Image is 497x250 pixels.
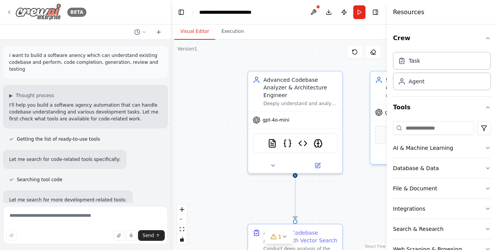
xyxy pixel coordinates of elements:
[393,219,491,239] button: Search & Research
[9,52,162,73] p: i want to build a software anency which can understand existing codebase and perform, code comple...
[143,232,154,239] span: Send
[131,28,149,37] button: Switch to previous chat
[393,205,425,213] div: Integrations
[393,97,491,118] button: Tools
[6,230,17,241] button: Improve this prompt
[393,179,491,198] button: File & Document
[177,224,187,234] button: fit view
[393,49,491,96] div: Crew
[265,230,294,244] button: 1
[393,8,424,17] h4: Resources
[176,7,187,18] button: Hide left sidebar
[268,139,277,148] img: TXTSearchTool
[177,234,187,244] button: toggle interactivity
[409,78,424,85] div: Agent
[247,71,343,174] div: Advanced Codebase Analyzer & Architecture EngineerDeeply understand and analyze the {project_name...
[153,28,165,37] button: Start a new chat
[263,117,289,123] span: gpt-4o-mini
[365,244,386,248] a: React Flow attribution
[17,177,62,183] span: Searching tool code
[370,7,381,18] button: Hide right sidebar
[393,144,453,152] div: AI & Machine Learning
[393,225,443,233] div: Search & Research
[393,164,439,172] div: Database & Data
[174,24,215,40] button: Visual Editor
[9,93,54,99] button: ▶Thought process
[15,3,61,21] img: Logo
[17,136,100,142] span: Getting the list of ready-to-use tools
[409,57,420,65] div: Task
[9,102,162,122] p: I'll help you build a software agency automation that can handle codebase understanding and vario...
[393,28,491,49] button: Crew
[177,214,187,224] button: zoom out
[291,170,299,219] g: Edge from 3352d237-a974-466f-a4a5-bc763cd537f5 to 4df906c4-fe4e-4d60-a808-2f4d7358324d
[370,71,465,165] div: Strategic Code Generator & Implementation PlannerCreate detailed implementation plans for {featur...
[16,93,54,99] span: Thought process
[263,101,338,107] div: Deeply understand and analyze the {project_name} codebase using advanced techniques including vec...
[177,205,187,244] div: React Flow controls
[177,46,197,52] div: Version 1
[9,196,127,203] p: Let me search for more development-related tools:
[67,8,86,17] div: BETA
[313,139,323,148] img: AIMindTool
[9,156,120,163] p: Let me search for code-related tools specifically:
[296,161,339,170] button: Open in side panel
[278,233,282,240] span: 1
[393,138,491,158] button: AI & Machine Learning
[283,139,292,148] img: JSONSearchTool
[393,185,437,192] div: File & Document
[393,199,491,219] button: Integrations
[393,158,491,178] button: Database & Data
[114,230,124,241] button: Upload files
[263,229,338,244] div: Advanced Codebase Analysis with Vector Search
[126,230,136,241] button: Click to speak your automation idea
[9,93,13,99] span: ▶
[138,230,165,241] button: Send
[298,139,307,148] img: XMLSearchTool
[177,205,187,214] button: zoom in
[199,8,252,16] nav: breadcrumb
[263,76,338,99] div: Advanced Codebase Analyzer & Architecture Engineer
[215,24,250,40] button: Execution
